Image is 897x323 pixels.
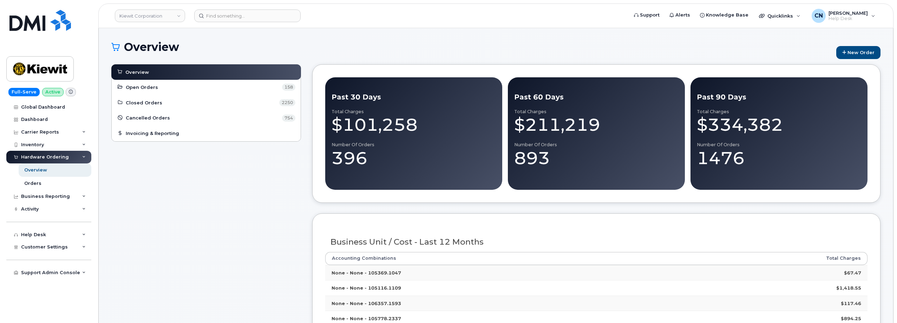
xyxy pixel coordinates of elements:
[117,114,295,122] a: Cancelled Orders 754
[330,238,863,246] h3: Business Unit / Cost - Last 12 Months
[332,270,401,276] strong: None - None - 105369.1047
[514,109,679,115] div: Total Charges
[111,41,833,53] h1: Overview
[514,114,679,135] div: $211,219
[332,285,401,291] strong: None - None - 105116.1109
[697,114,861,135] div: $334,382
[514,142,679,148] div: Number of Orders
[126,99,162,106] span: Closed Orders
[332,114,496,135] div: $101,258
[836,285,861,291] strong: $1,418.55
[697,92,861,102] div: Past 90 Days
[841,301,861,306] strong: $117.46
[514,148,679,169] div: 893
[125,69,149,76] span: Overview
[279,99,295,106] span: 2250
[697,148,861,169] div: 1476
[332,301,401,306] strong: None - None - 106357.1593
[332,92,496,102] div: Past 30 Days
[126,84,158,91] span: Open Orders
[282,84,295,91] span: 158
[836,46,880,59] a: New Order
[325,252,668,265] th: Accounting Combinations
[117,98,295,107] a: Closed Orders 2250
[332,109,496,115] div: Total Charges
[697,142,861,148] div: Number of Orders
[514,92,679,102] div: Past 60 Days
[332,142,496,148] div: Number of Orders
[117,68,296,76] a: Overview
[282,115,295,122] span: 754
[126,130,179,137] span: Invoicing & Reporting
[117,83,295,91] a: Open Orders 158
[332,148,496,169] div: 396
[697,109,861,115] div: Total Charges
[117,129,295,138] a: Invoicing & Reporting
[841,316,861,321] strong: $894.25
[126,115,170,121] span: Cancelled Orders
[668,252,867,265] th: Total Charges
[332,316,401,321] strong: None - None - 105778.2337
[844,270,861,276] strong: $67.47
